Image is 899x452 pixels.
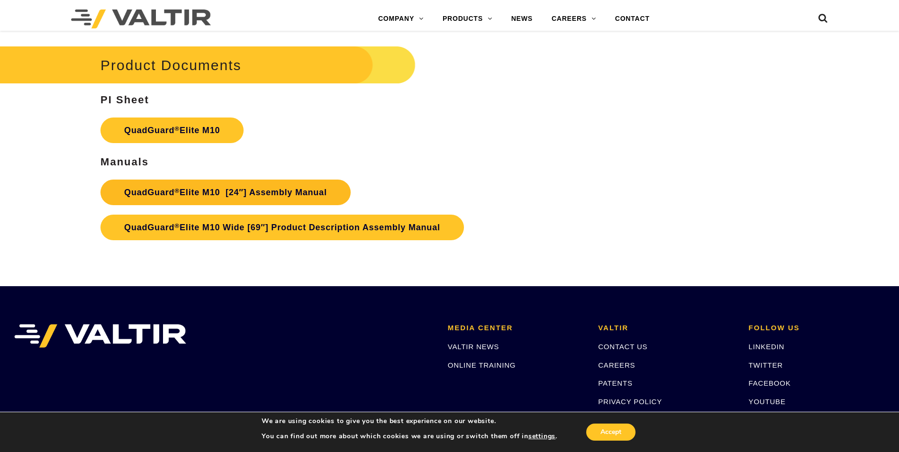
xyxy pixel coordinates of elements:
[433,9,502,28] a: PRODUCTS
[749,398,786,406] a: YOUTUBE
[262,432,557,441] p: You can find out more about which cookies we are using or switch them off in .
[606,9,659,28] a: CONTACT
[749,324,885,332] h2: FOLLOW US
[71,9,211,28] img: Valtir
[598,398,662,406] a: PRIVACY POLICY
[100,94,149,106] strong: PI Sheet
[448,343,499,351] a: VALTIR NEWS
[100,180,351,205] a: QuadGuard®Elite M10 [24″] Assembly Manual
[528,432,555,441] button: settings
[174,125,180,132] sup: ®
[174,187,180,194] sup: ®
[586,424,636,441] button: Accept
[369,9,433,28] a: COMPANY
[100,118,244,143] a: QuadGuard®Elite M10
[174,222,180,229] sup: ®
[262,417,557,425] p: We are using cookies to give you the best experience on our website.
[448,324,584,332] h2: MEDIA CENTER
[749,343,785,351] a: LINKEDIN
[502,9,542,28] a: NEWS
[598,324,734,332] h2: VALTIR
[749,361,783,369] a: TWITTER
[749,379,791,387] a: FACEBOOK
[598,361,635,369] a: CAREERS
[100,156,149,168] strong: Manuals
[598,343,647,351] a: CONTACT US
[14,324,186,348] img: VALTIR
[100,215,464,240] a: QuadGuard®Elite M10 Wide [69″] Product Description Assembly Manual
[542,9,606,28] a: CAREERS
[598,379,633,387] a: PATENTS
[448,361,516,369] a: ONLINE TRAINING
